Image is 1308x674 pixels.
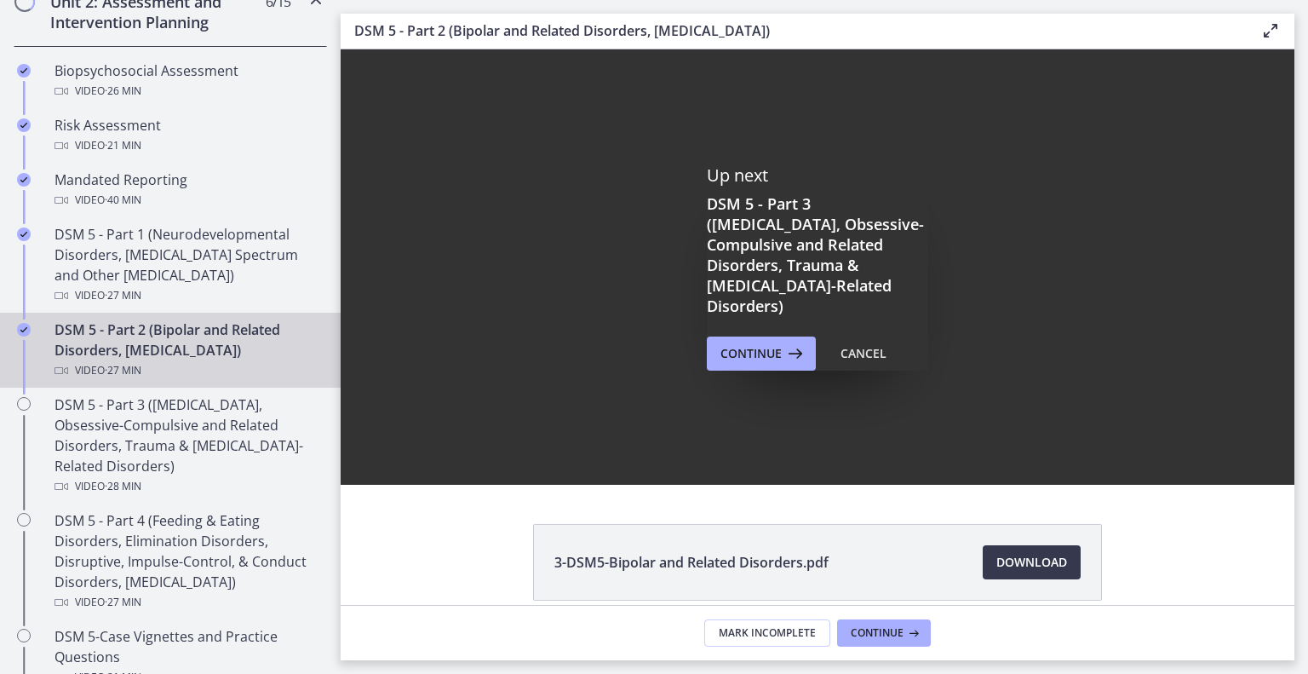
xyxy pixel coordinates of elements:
[54,60,320,101] div: Biopsychosocial Assessment
[54,395,320,497] div: DSM 5 - Part 3 ([MEDICAL_DATA], Obsessive-Compulsive and Related Disorders, Trauma & [MEDICAL_DAT...
[554,552,829,573] span: 3-DSM5-Bipolar and Related Disorders.pdf
[354,20,1233,41] h3: DSM 5 - Part 2 (Bipolar and Related Disorders, [MEDICAL_DATA])
[54,476,320,497] div: Video
[996,552,1067,573] span: Download
[105,190,141,210] span: · 40 min
[17,64,31,78] i: Completed
[54,135,320,156] div: Video
[54,320,320,381] div: DSM 5 - Part 2 (Bipolar and Related Disorders, [MEDICAL_DATA])
[54,285,320,306] div: Video
[54,170,320,210] div: Mandated Reporting
[105,135,141,156] span: · 21 min
[54,190,320,210] div: Video
[720,343,782,364] span: Continue
[17,173,31,187] i: Completed
[17,118,31,132] i: Completed
[707,164,928,187] p: Up next
[707,337,816,371] button: Continue
[105,360,141,381] span: · 27 min
[827,337,900,371] button: Cancel
[17,323,31,337] i: Completed
[54,360,320,381] div: Video
[54,592,320,613] div: Video
[54,115,320,156] div: Risk Assessment
[707,193,928,316] h3: DSM 5 - Part 3 ([MEDICAL_DATA], Obsessive-Compulsive and Related Disorders, Trauma & [MEDICAL_DAT...
[851,626,904,640] span: Continue
[105,285,141,306] span: · 27 min
[983,545,1081,579] a: Download
[704,619,830,647] button: Mark Incomplete
[840,343,886,364] div: Cancel
[54,224,320,306] div: DSM 5 - Part 1 (Neurodevelopmental Disorders, [MEDICAL_DATA] Spectrum and Other [MEDICAL_DATA])
[837,619,931,647] button: Continue
[54,510,320,613] div: DSM 5 - Part 4 (Feeding & Eating Disorders, Elimination Disorders, Disruptive, Impulse-Control, &...
[105,592,141,613] span: · 27 min
[54,81,320,101] div: Video
[105,476,141,497] span: · 28 min
[719,626,816,640] span: Mark Incomplete
[105,81,141,101] span: · 26 min
[17,228,31,241] i: Completed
